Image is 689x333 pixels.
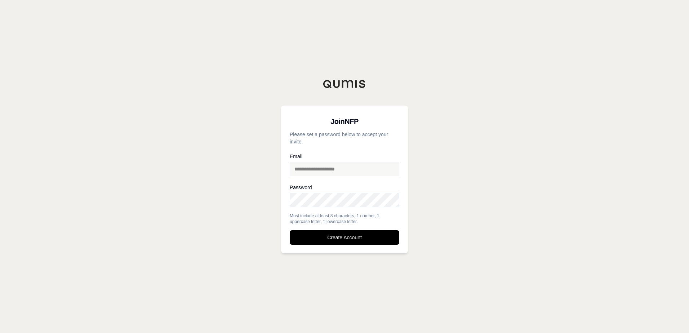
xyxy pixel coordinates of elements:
[290,154,399,159] label: Email
[323,80,366,88] img: Qumis
[290,213,399,225] div: Must include at least 8 characters, 1 number, 1 uppercase letter, 1 lowercase letter.
[290,114,399,129] h3: Join NFP
[290,185,399,190] label: Password
[290,131,399,145] p: Please set a password below to accept your invite.
[290,230,399,245] button: Create Account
